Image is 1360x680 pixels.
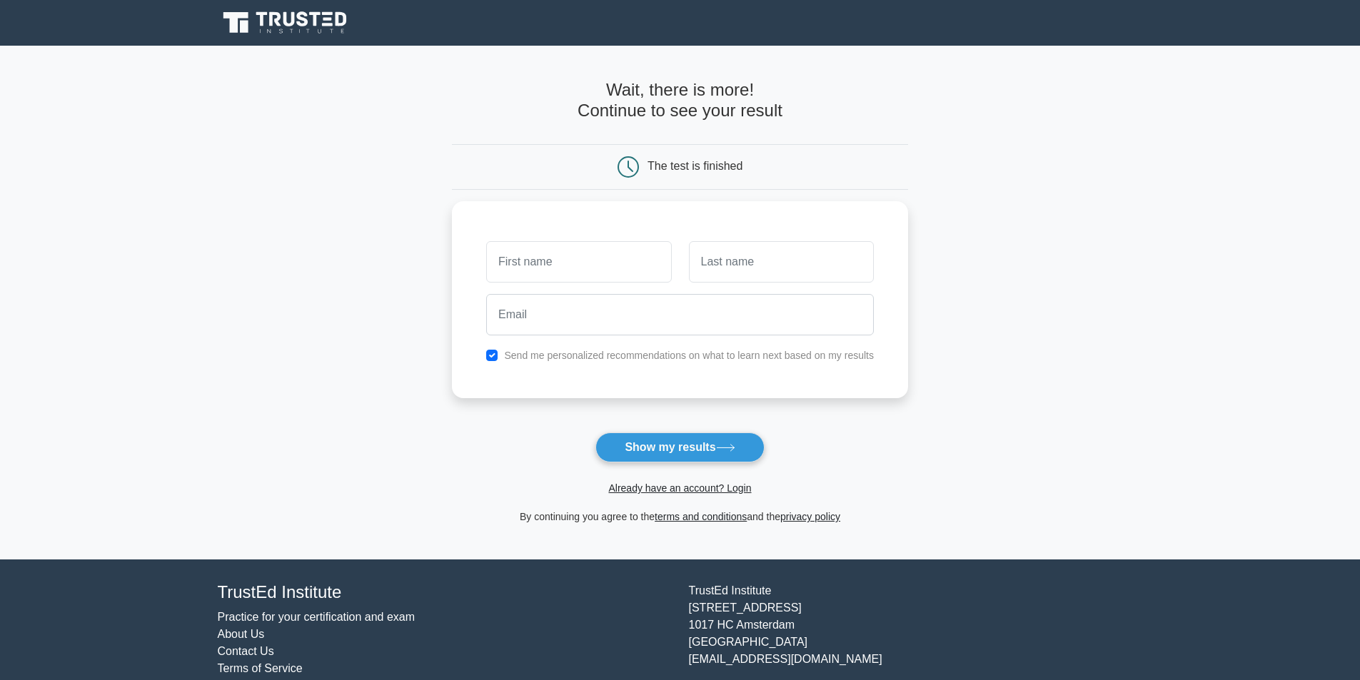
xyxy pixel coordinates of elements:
input: First name [486,241,671,283]
h4: Wait, there is more! Continue to see your result [452,80,908,121]
a: terms and conditions [655,511,747,522]
input: Last name [689,241,874,283]
a: About Us [218,628,265,640]
a: Contact Us [218,645,274,657]
h4: TrustEd Institute [218,582,672,603]
div: By continuing you agree to the and the [443,508,917,525]
div: The test is finished [648,160,742,172]
button: Show my results [595,432,764,462]
label: Send me personalized recommendations on what to learn next based on my results [504,350,874,361]
a: Practice for your certification and exam [218,611,415,623]
a: Terms of Service [218,662,303,674]
a: Already have an account? Login [608,482,751,494]
input: Email [486,294,874,335]
a: privacy policy [780,511,840,522]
